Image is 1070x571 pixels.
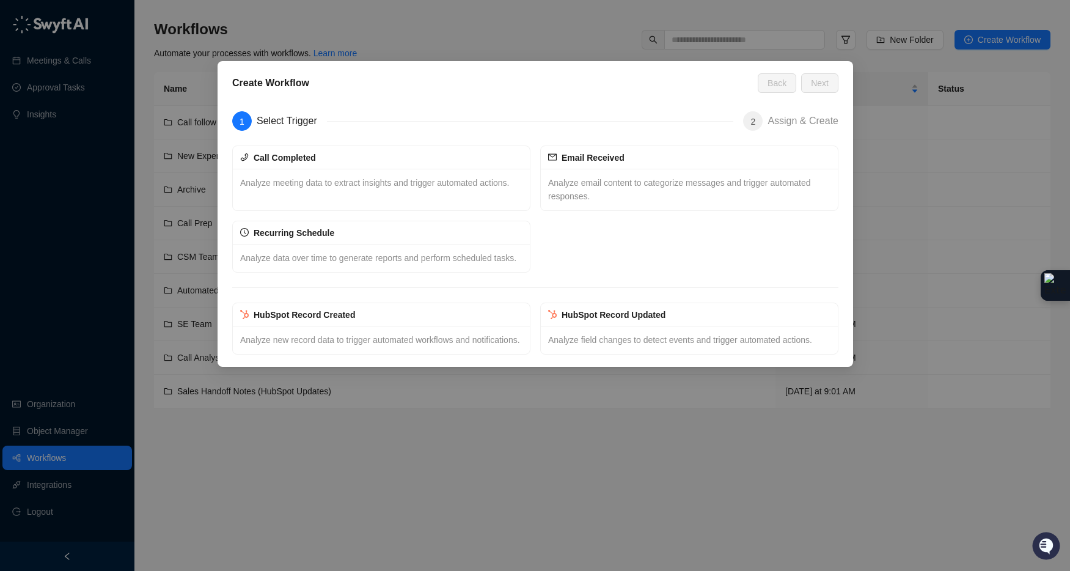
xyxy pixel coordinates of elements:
[12,12,37,37] img: Swyft AI
[1031,531,1064,564] iframe: Open customer support
[42,111,200,123] div: Start new chat
[257,111,327,131] div: Select Trigger
[548,335,812,345] span: Analyze field changes to detect events and trigger automated actions.
[12,49,222,68] p: Welcome 👋
[12,111,34,133] img: 5124521997842_fc6d7dfcefe973c2e489_88.png
[12,172,22,182] div: 📚
[548,178,811,201] span: Analyze email content to categorize messages and trigger automated responses.
[548,153,557,161] span: mail
[548,310,557,319] img: hubspot-DkpyWjJb.png
[7,166,50,188] a: 📚Docs
[801,73,838,93] button: Next
[758,73,796,93] button: Back
[768,111,838,131] div: Assign & Create
[559,151,627,164] div: Email Received
[232,76,309,90] h5: Create Workflow
[42,123,155,133] div: We're available if you need us!
[240,178,509,188] span: Analyze meeting data to extract insights and trigger automated actions.
[251,226,337,240] div: Recurring Schedule
[208,114,222,129] button: Start new chat
[240,335,520,345] span: Analyze new record data to trigger automated workflows and notifications.
[559,308,668,322] div: HubSpot Record Updated
[251,308,357,322] div: HubSpot Record Created
[50,166,99,188] a: 📶Status
[67,171,94,183] span: Status
[240,310,249,319] img: hubspot-DkpyWjJb.png
[251,151,318,164] div: Call Completed
[1044,273,1066,298] img: Extension Icon
[12,68,222,88] h2: How can we help?
[240,153,249,161] span: phone
[24,171,45,183] span: Docs
[122,201,148,210] span: Pylon
[55,172,65,182] div: 📶
[240,253,516,263] span: Analyze data over time to generate reports and perform scheduled tasks.
[240,228,249,237] span: clock-circle
[750,117,755,127] span: 2
[240,117,244,127] span: 1
[86,201,148,210] a: Powered byPylon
